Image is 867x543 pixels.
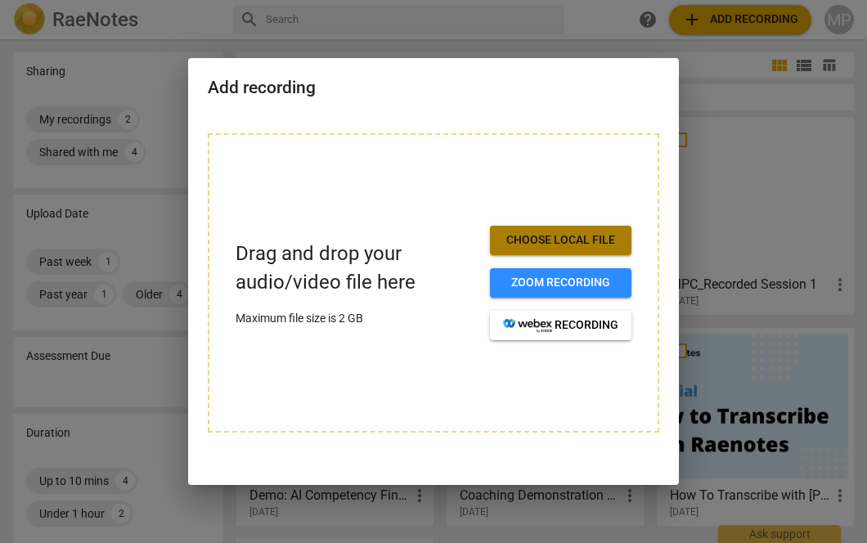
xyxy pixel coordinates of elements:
[503,317,618,334] span: recording
[236,310,477,327] p: Maximum file size is 2 GB
[490,268,631,298] button: Zoom recording
[236,240,477,297] p: Drag and drop your audio/video file here
[503,232,618,249] span: Choose local file
[503,275,618,291] span: Zoom recording
[208,78,659,98] h2: Add recording
[490,226,631,255] button: Choose local file
[490,311,631,340] button: recording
